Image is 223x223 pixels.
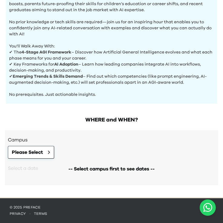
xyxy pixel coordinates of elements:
[21,50,71,54] b: 4-Stage AGI Framework
[8,146,54,159] button: Please Select
[9,49,214,61] p: ✔ The – Discover how Artificial General Intelligence evolves and what each phase means for you an...
[13,74,83,79] b: Emerging Trends & Skills Demand
[34,212,48,215] a: terms
[9,13,214,37] p: No prior knowledge or tech skills are required—join us for an inspiring hour that enables you to ...
[9,37,214,49] p: You'll Walk Away With:
[10,212,26,215] a: privacy
[26,212,34,215] span: ·
[8,136,215,144] h3: Campus
[12,149,43,156] span: Please Select
[9,86,214,98] p: No prerequisites. Just actionable insights.
[200,199,216,216] a: Chat with us on WhatsApp
[68,165,155,173] span: -- Select campus first to see dates --
[200,199,216,216] button: Open WhatsApp chat
[9,61,214,73] p: ✔ Key Frameworks for – Learn how leading companies integrate AI into workflows, decision-making, ...
[9,73,214,86] p: ✔ – Find out which competencies (like prompt engineering, AI-augmented decision-making, etc.) wil...
[54,62,78,66] b: AI Adoption
[10,205,213,210] p: © 2025 Preface
[5,116,218,124] h2: WHERE and WHEN?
